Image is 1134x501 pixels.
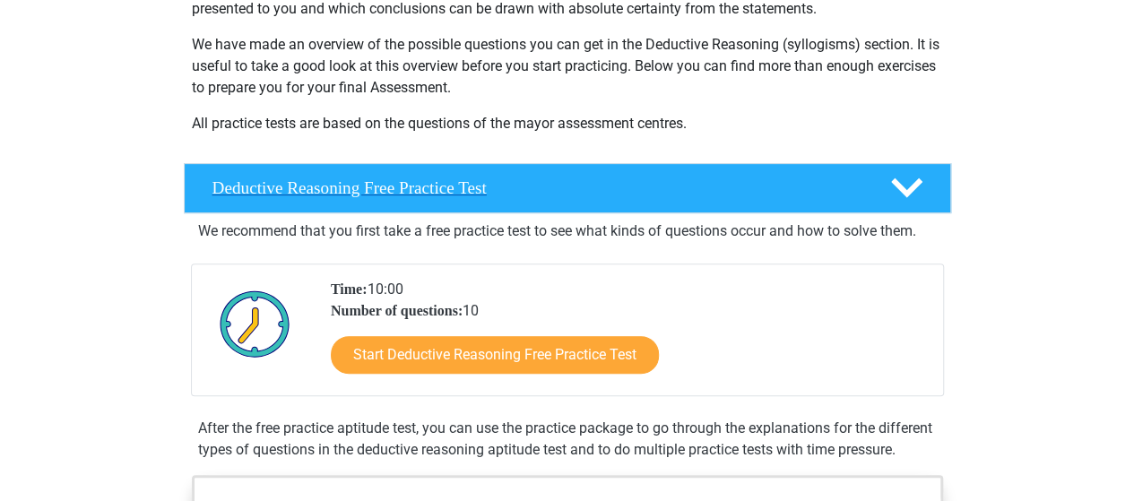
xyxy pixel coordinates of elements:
[210,279,300,368] img: Clock
[331,336,659,374] a: Start Deductive Reasoning Free Practice Test
[198,220,937,242] p: We recommend that you first take a free practice test to see what kinds of questions occur and ho...
[192,113,943,134] p: All practice tests are based on the questions of the mayor assessment centres.
[191,418,944,461] div: After the free practice aptitude test, you can use the practice package to go through the explana...
[331,303,463,318] b: Number of questions:
[212,177,861,198] h4: Deductive Reasoning Free Practice Test
[177,163,958,213] a: Deductive Reasoning Free Practice Test
[192,34,943,99] p: We have made an overview of the possible questions you can get in the Deductive Reasoning (syllog...
[331,281,368,297] b: Time:
[317,279,942,395] div: 10:00 10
